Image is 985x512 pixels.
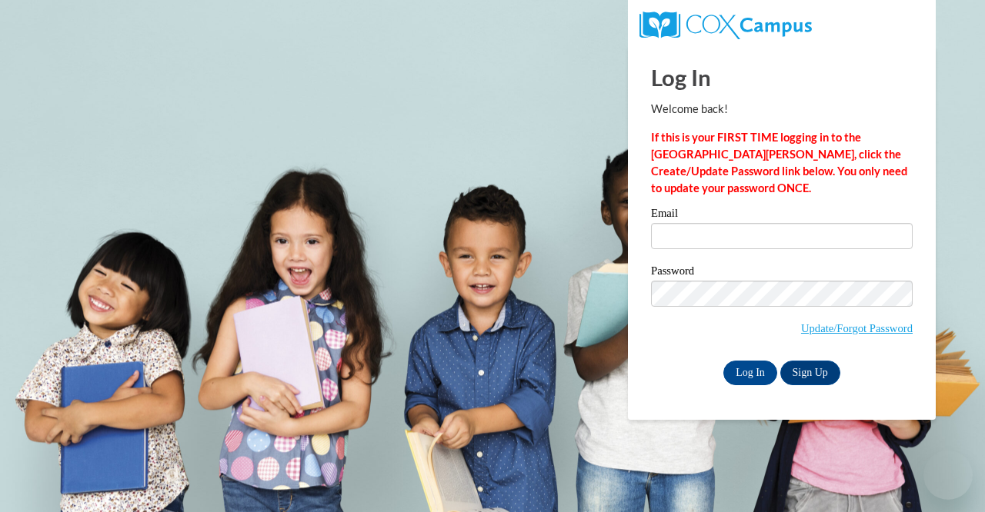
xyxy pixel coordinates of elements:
[801,322,913,334] a: Update/Forgot Password
[651,208,913,223] label: Email
[923,450,973,500] iframe: Button to launch messaging window
[651,131,907,194] strong: If this is your FIRST TIME logging in to the [GEOGRAPHIC_DATA][PERSON_NAME], click the Create/Upd...
[651,101,913,118] p: Welcome back!
[723,361,777,385] input: Log In
[651,62,913,93] h1: Log In
[651,265,913,281] label: Password
[639,12,812,39] img: COX Campus
[780,361,840,385] a: Sign Up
